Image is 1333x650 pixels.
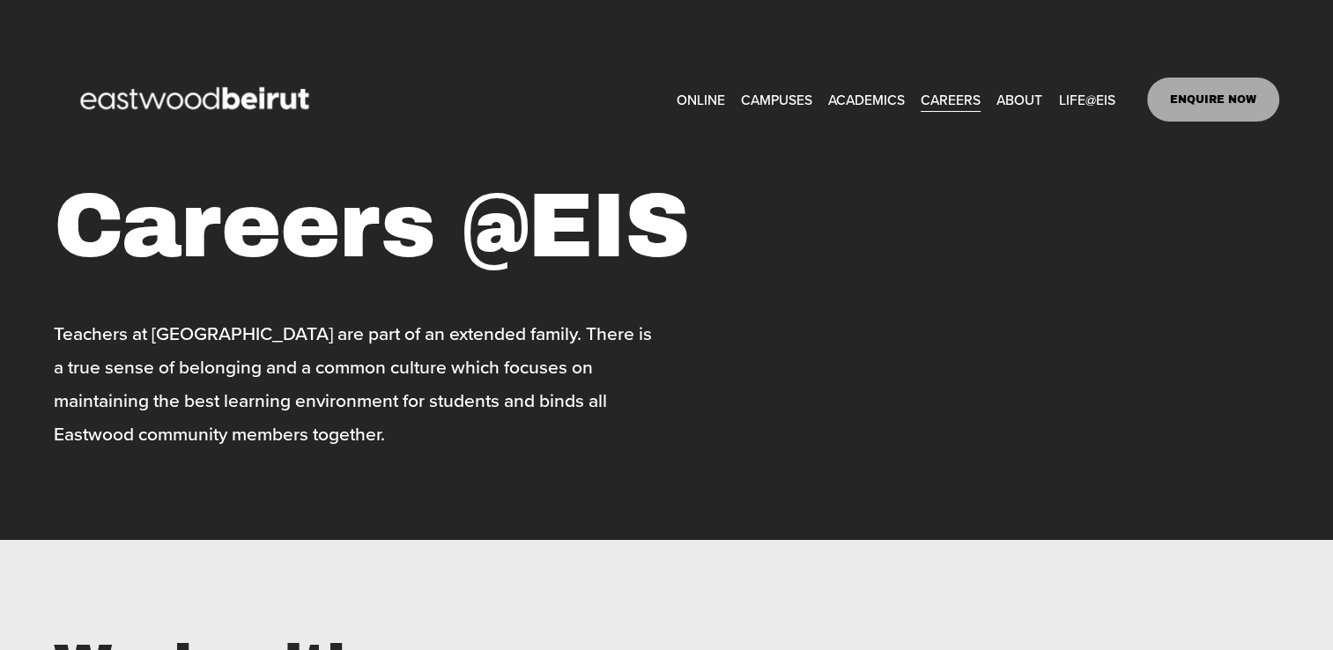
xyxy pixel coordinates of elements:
a: CAREERS [921,85,981,113]
span: ACADEMICS [828,87,905,112]
a: folder dropdown [1058,85,1115,113]
a: ONLINE [677,85,725,113]
p: Teachers at [GEOGRAPHIC_DATA] are part of an extended family. There is a true sense of belonging ... [54,317,663,451]
a: folder dropdown [996,85,1042,113]
img: EastwoodIS Global Site [54,55,341,144]
h1: Careers @EIS [54,173,765,281]
a: folder dropdown [828,85,905,113]
span: LIFE@EIS [1058,87,1115,112]
a: ENQUIRE NOW [1147,78,1280,122]
a: folder dropdown [741,85,812,113]
span: ABOUT [996,87,1042,112]
span: CAMPUSES [741,87,812,112]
